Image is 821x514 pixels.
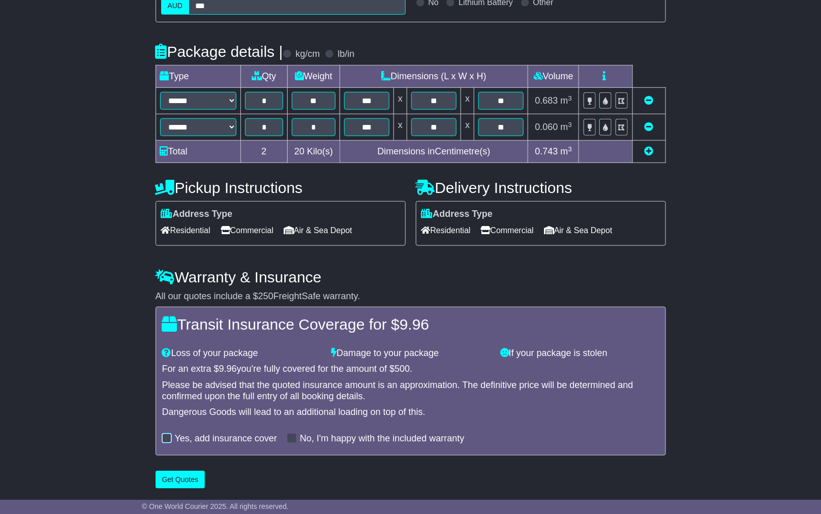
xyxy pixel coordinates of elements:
[157,348,326,359] div: Loss of your package
[162,316,659,333] h4: Transit Insurance Coverage for $
[295,49,320,60] label: kg/cm
[156,291,666,302] div: All our quotes include a $ FreightSafe warranty.
[568,145,572,153] sup: 3
[528,66,579,88] td: Volume
[156,141,240,163] td: Total
[156,66,240,88] td: Type
[156,179,406,196] h4: Pickup Instructions
[544,222,613,238] span: Air & Sea Depot
[338,49,354,60] label: lb/in
[156,471,205,489] button: Get Quotes
[284,222,352,238] span: Air & Sea Depot
[568,121,572,128] sup: 3
[175,433,277,444] label: Yes, add insurance cover
[161,209,233,220] label: Address Type
[219,364,237,374] span: 9.96
[561,122,572,132] span: m
[162,407,659,418] div: Dangerous Goods will lead to an additional loading on top of this.
[288,141,340,163] td: Kilo(s)
[300,433,465,444] label: No, I'm happy with the included warranty
[461,88,474,114] td: x
[561,95,572,106] span: m
[393,114,407,141] td: x
[495,348,664,359] div: If your package is stolen
[326,348,495,359] div: Damage to your package
[535,95,558,106] span: 0.683
[340,141,528,163] td: Dimensions in Centimetre(s)
[394,364,410,374] span: 500
[161,222,210,238] span: Residential
[162,380,659,402] div: Please be advised that the quoted insurance amount is an approximation. The definitive price will...
[294,146,305,156] span: 20
[258,291,273,301] span: 250
[461,114,474,141] td: x
[481,222,534,238] span: Commercial
[162,364,659,375] div: For an extra $ you're fully covered for the amount of $ .
[142,502,289,510] span: © One World Courier 2025. All rights reserved.
[416,179,666,196] h4: Delivery Instructions
[240,66,288,88] td: Qty
[288,66,340,88] td: Weight
[421,209,493,220] label: Address Type
[645,146,654,156] a: Add new item
[393,88,407,114] td: x
[221,222,273,238] span: Commercial
[421,222,471,238] span: Residential
[535,122,558,132] span: 0.060
[340,66,528,88] td: Dimensions (L x W x H)
[240,141,288,163] td: 2
[535,146,558,156] span: 0.743
[645,122,654,132] a: Remove this item
[645,95,654,106] a: Remove this item
[156,269,666,285] h4: Warranty & Insurance
[568,94,572,102] sup: 3
[561,146,572,156] span: m
[400,316,429,333] span: 9.96
[156,43,283,60] h4: Package details |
